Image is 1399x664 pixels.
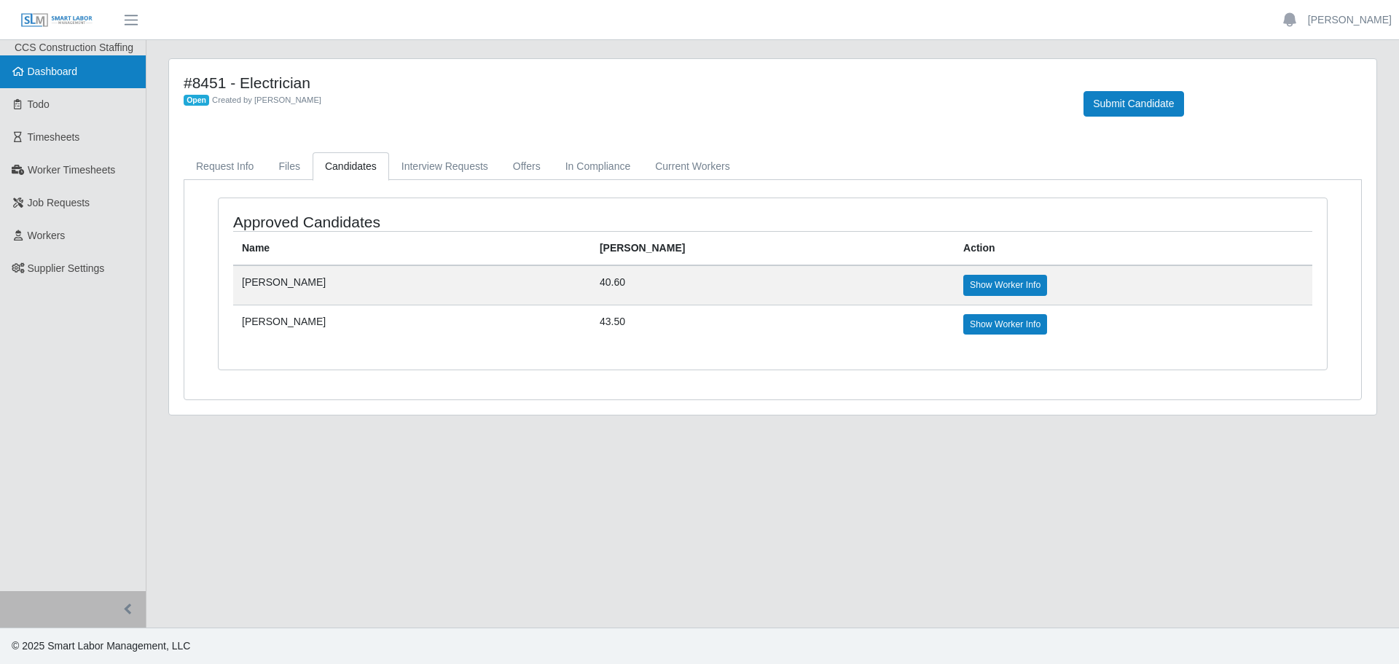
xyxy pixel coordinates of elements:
span: © 2025 Smart Labor Management, LLC [12,640,190,652]
span: Dashboard [28,66,78,77]
td: [PERSON_NAME] [233,265,591,305]
a: Candidates [313,152,389,181]
a: Interview Requests [389,152,501,181]
h4: #8451 - Electrician [184,74,1062,92]
a: Show Worker Info [963,314,1047,335]
a: Request Info [184,152,266,181]
span: Timesheets [28,131,80,143]
th: Action [955,232,1312,266]
span: Worker Timesheets [28,164,115,176]
span: CCS Construction Staffing [15,42,133,53]
td: [PERSON_NAME] [233,305,591,343]
td: 43.50 [591,305,955,343]
a: [PERSON_NAME] [1308,12,1392,28]
a: Show Worker Info [963,275,1047,295]
span: Todo [28,98,50,110]
span: Job Requests [28,197,90,208]
th: Name [233,232,591,266]
h4: Approved Candidates [233,213,670,231]
th: [PERSON_NAME] [591,232,955,266]
span: Created by [PERSON_NAME] [212,95,321,104]
img: SLM Logo [20,12,93,28]
button: Submit Candidate [1083,91,1183,117]
a: In Compliance [553,152,643,181]
a: Offers [501,152,553,181]
span: Workers [28,230,66,241]
span: Supplier Settings [28,262,105,274]
td: 40.60 [591,265,955,305]
a: Current Workers [643,152,742,181]
span: Open [184,95,209,106]
a: Files [266,152,313,181]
